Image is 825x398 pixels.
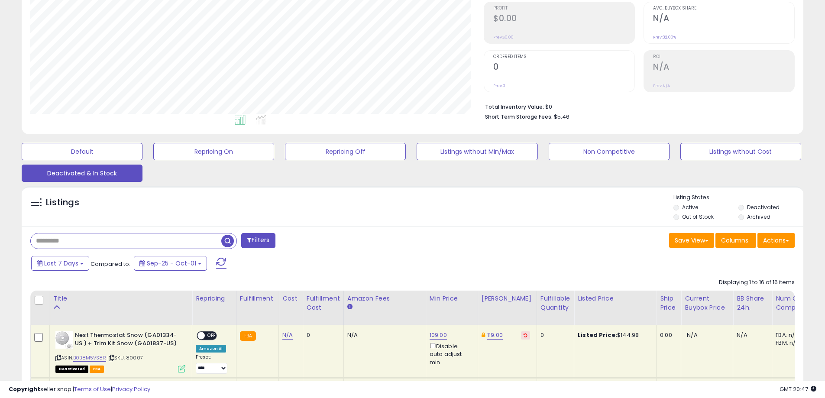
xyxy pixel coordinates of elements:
[430,294,474,303] div: Min Price
[493,83,505,88] small: Prev: 0
[719,278,795,287] div: Displaying 1 to 16 of 16 items
[493,6,634,11] span: Profit
[240,294,275,303] div: Fulfillment
[653,6,794,11] span: Avg. Buybox Share
[747,204,780,211] label: Deactivated
[485,113,553,120] b: Short Term Storage Fees:
[687,331,697,339] span: N/A
[196,345,226,353] div: Amazon AI
[74,385,111,393] a: Terms of Use
[240,331,256,341] small: FBA
[485,101,788,111] li: $0
[540,331,567,339] div: 0
[653,62,794,74] h2: N/A
[660,331,674,339] div: 0.00
[347,294,422,303] div: Amazon Fees
[75,331,180,349] b: Nest Thermostat Snow (GA01334-US ) + Trim Kit Snow (GA01837-US)
[347,303,353,311] small: Amazon Fees.
[73,354,106,362] a: B0B8M5VS8R
[737,331,765,339] div: N/A
[282,331,293,340] a: N/A
[430,341,471,366] div: Disable auto adjust min
[91,260,130,268] span: Compared to:
[55,366,88,373] span: All listings that are unavailable for purchase on Amazon for any reason other than out-of-stock
[669,233,714,248] button: Save View
[485,103,544,110] b: Total Inventory Value:
[493,55,634,59] span: Ordered Items
[680,143,801,160] button: Listings without Cost
[112,385,150,393] a: Privacy Policy
[578,331,617,339] b: Listed Price:
[307,294,340,312] div: Fulfillment Cost
[430,331,447,340] a: 109.00
[653,13,794,25] h2: N/A
[721,236,748,245] span: Columns
[685,294,729,312] div: Current Buybox Price
[147,259,196,268] span: Sep-25 - Oct-01
[31,256,89,271] button: Last 7 Days
[757,233,795,248] button: Actions
[282,294,299,303] div: Cost
[285,143,406,160] button: Repricing Off
[653,55,794,59] span: ROI
[660,294,677,312] div: Ship Price
[9,385,40,393] strong: Copyright
[554,113,569,121] span: $5.46
[196,354,230,374] div: Preset:
[673,194,803,202] p: Listing States:
[780,385,816,393] span: 2025-10-9 20:47 GMT
[540,294,570,312] div: Fulfillable Quantity
[578,331,650,339] div: $144.98
[9,385,150,394] div: seller snap | |
[107,354,143,361] span: | SKU: 80007
[90,366,104,373] span: FBA
[776,331,804,339] div: FBA: n/a
[241,233,275,248] button: Filters
[493,35,514,40] small: Prev: $0.00
[653,83,670,88] small: Prev: N/A
[578,294,653,303] div: Listed Price
[776,294,807,312] div: Num of Comp.
[737,294,768,312] div: BB Share 24h.
[153,143,274,160] button: Repricing On
[196,294,233,303] div: Repricing
[493,13,634,25] h2: $0.00
[653,35,676,40] small: Prev: 32.00%
[747,213,770,220] label: Archived
[134,256,207,271] button: Sep-25 - Oct-01
[22,143,142,160] button: Default
[307,331,337,339] div: 0
[205,332,219,340] span: OFF
[46,197,79,209] h5: Listings
[347,331,419,339] div: N/A
[682,213,714,220] label: Out of Stock
[715,233,756,248] button: Columns
[549,143,670,160] button: Non Competitive
[682,204,698,211] label: Active
[55,331,73,349] img: 31BLGK3ioDL._SL40_.jpg
[776,339,804,347] div: FBM: n/a
[482,294,533,303] div: [PERSON_NAME]
[493,62,634,74] h2: 0
[487,331,503,340] a: 119.00
[22,165,142,182] button: Deactivated & In Stock
[44,259,78,268] span: Last 7 Days
[55,331,185,372] div: ASIN:
[417,143,537,160] button: Listings without Min/Max
[53,294,188,303] div: Title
